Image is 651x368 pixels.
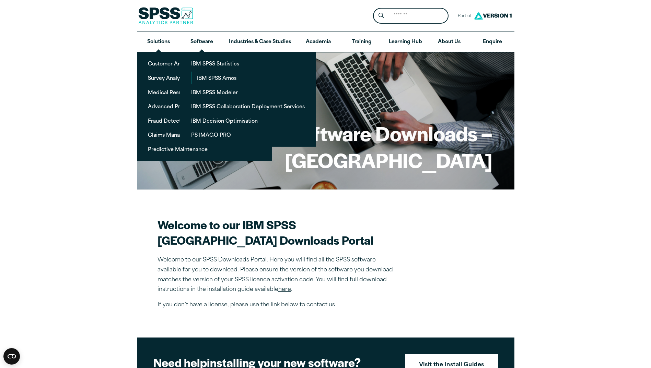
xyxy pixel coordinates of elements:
[186,114,310,127] a: IBM Decision Optimisation
[3,348,20,365] button: Open CMP widget
[340,32,383,52] a: Training
[186,100,310,113] a: IBM SPSS Collaboration Deployment Services
[180,52,316,147] ul: Software
[186,86,310,99] a: IBM SPSS Modeler
[142,114,267,127] a: Fraud Detection & Prevention
[158,255,398,295] p: Welcome to our SPSS Downloads Portal. Here you will find all the SPSS software available for you ...
[142,128,267,141] a: Claims Management
[142,57,267,70] a: Customer Analytics
[471,32,514,52] a: Enquire
[137,52,272,161] ul: Solutions
[142,143,267,156] a: Predictive Maintenance
[223,32,297,52] a: Industries & Case Studies
[142,72,267,84] a: Survey Analysis
[137,32,180,52] a: Solutions
[186,128,310,141] a: PS IMAGO PRO
[137,32,514,52] nav: Desktop version of site main menu
[159,120,492,173] h1: Software Downloads – [GEOGRAPHIC_DATA]
[297,32,340,52] a: Academia
[383,32,428,52] a: Learning Hub
[158,217,398,248] h2: Welcome to our IBM SPSS [GEOGRAPHIC_DATA] Downloads Portal
[278,287,291,292] a: here
[142,100,267,113] a: Advanced Predictive Analytics & Deployment
[191,72,310,84] a: IBM SPSS Amos
[186,57,310,70] a: IBM SPSS Statistics
[379,13,384,19] svg: Search magnifying glass icon
[428,32,471,52] a: About Us
[373,8,449,24] form: Site Header Search Form
[375,10,387,22] button: Search magnifying glass icon
[142,86,267,99] a: Medical Research
[138,7,193,24] img: SPSS Analytics Partner
[158,300,398,310] p: If you don’t have a license, please use the link below to contact us
[472,9,513,22] img: Version1 Logo
[454,11,472,21] span: Part of
[180,32,223,52] a: Software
